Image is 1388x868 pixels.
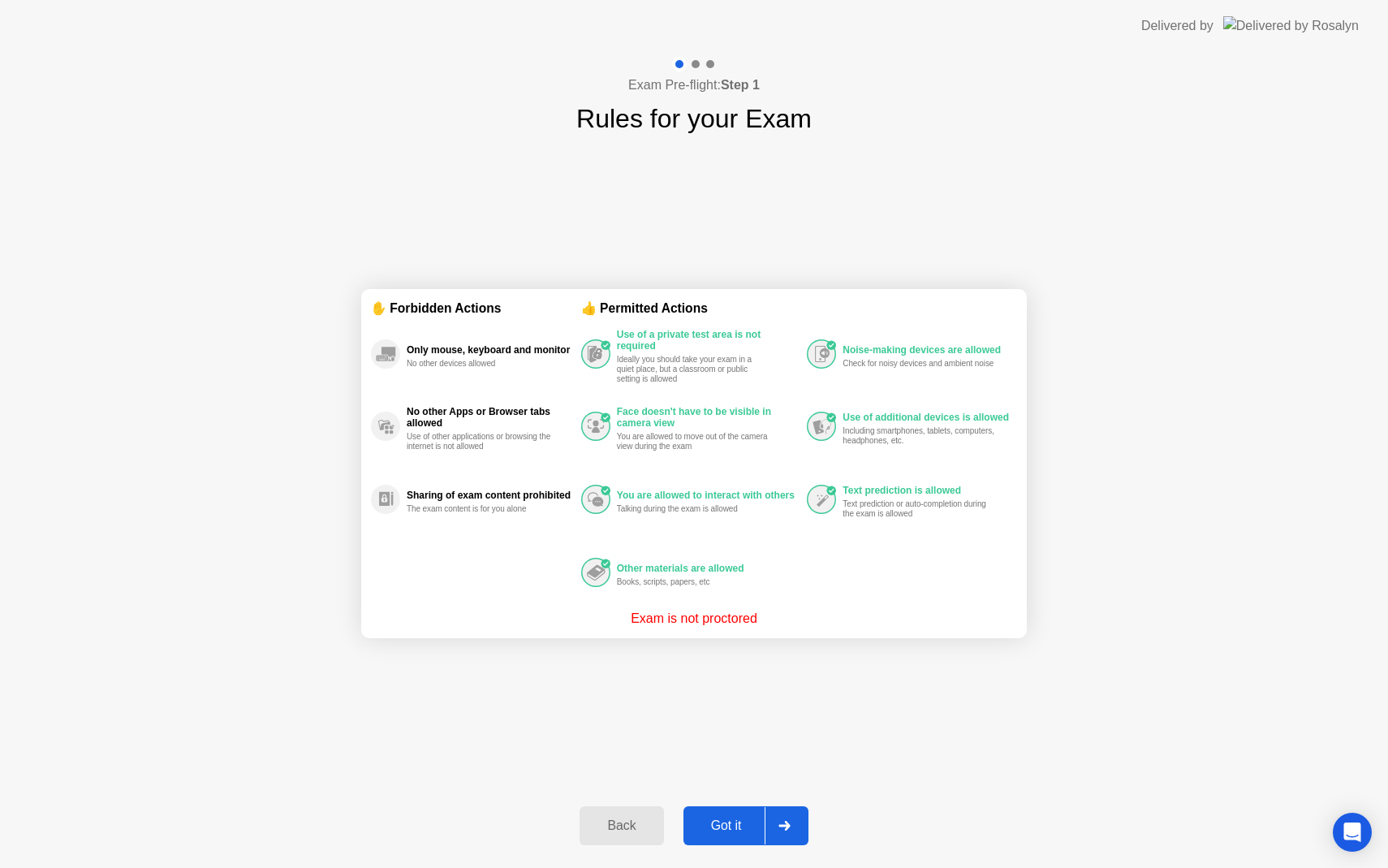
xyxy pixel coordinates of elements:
[580,806,663,845] button: Back
[843,344,1009,356] div: Noise-making devices are allowed
[843,412,1009,423] div: Use of additional devices is allowed
[1141,16,1213,36] div: Delivered by
[843,426,996,446] div: Including smartphones, tablets, computers, headphones, etc.
[617,563,800,574] div: Other materials are allowed
[617,355,770,384] div: Ideally you should take your exam in a quiet place, but a classroom or public setting is allowed
[407,406,573,429] div: No other Apps or Browser tabs allowed
[407,504,560,514] div: The exam content is for you alone
[721,78,760,92] b: Step 1
[843,359,996,369] div: Check for noisy devices and ambient noise
[407,490,573,501] div: Sharing of exam content prohibited
[581,299,1017,317] div: 👍 Permitted Actions
[617,490,800,501] div: You are allowed to interact with others
[584,818,658,833] div: Back
[1333,813,1372,852] div: Open Intercom Messenger
[683,806,808,845] button: Got it
[617,432,770,451] div: You are allowed to move out of the camera view during the exam
[1223,16,1359,35] img: Delivered by Rosalyn
[617,406,800,429] div: Face doesn't have to be visible in camera view
[617,577,770,587] div: Books, scripts, papers, etc
[407,359,560,369] div: No other devices allowed
[843,485,1009,496] div: Text prediction is allowed
[407,344,573,356] div: Only mouse, keyboard and monitor
[631,609,757,628] p: Exam is not proctored
[576,99,812,138] h1: Rules for your Exam
[617,329,800,352] div: Use of a private test area is not required
[843,499,996,519] div: Text prediction or auto-completion during the exam is allowed
[628,76,760,95] h4: Exam Pre-flight:
[407,432,560,451] div: Use of other applications or browsing the internet is not allowed
[371,299,581,317] div: ✋ Forbidden Actions
[688,818,765,833] div: Got it
[617,504,770,514] div: Talking during the exam is allowed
